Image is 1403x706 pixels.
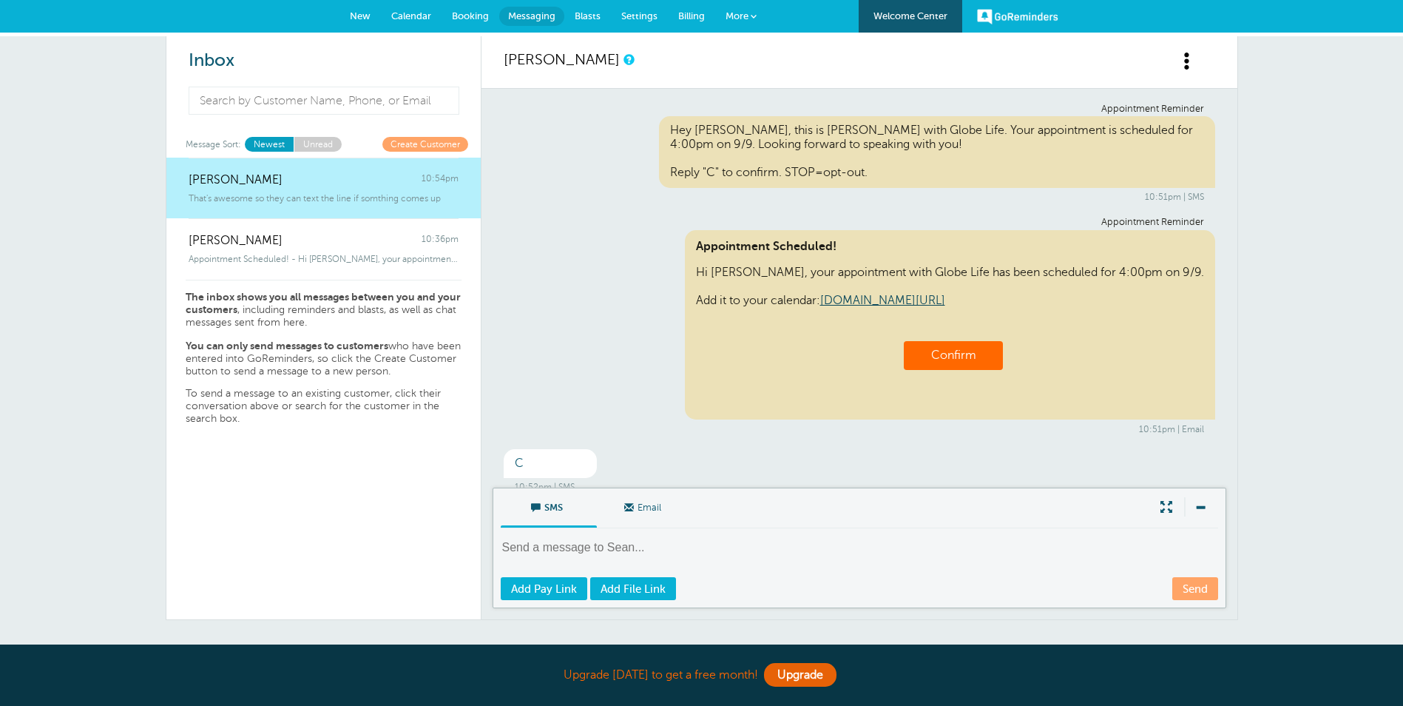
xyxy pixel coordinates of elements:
span: Add File Link [601,583,666,595]
span: That's awesome so they can text the line if somthing comes up [189,193,441,204]
span: [PERSON_NAME] [189,234,283,248]
a: This is a history of all communications between GoReminders and your customer. [623,55,632,64]
div: Hey [PERSON_NAME], this is [PERSON_NAME] with Globe Life. Your appointment is scheduled for 4:00p... [659,116,1215,188]
div: 10:51pm | Email [515,424,1204,434]
a: Upgrade [764,663,836,687]
a: [DOMAIN_NAME][URL] [820,294,945,307]
span: Add Pay Link [511,583,577,595]
a: [PERSON_NAME] [504,51,620,68]
p: , including reminders and blasts, as well as chat messages sent from here. [186,291,462,329]
a: Unread [294,137,342,151]
div: Hi [PERSON_NAME], your appointment with Globe Life has been scheduled for 4:00pm on 9/9. Add it t... [685,230,1215,420]
div: Appointment Reminder [515,217,1204,228]
span: New [350,10,371,21]
span: Appointment Scheduled! [696,240,1204,254]
h2: Inbox [189,50,459,72]
a: [PERSON_NAME] 10:36pm Appointment Scheduled! - Hi [PERSON_NAME], your appointment with Globe Life... [166,218,481,280]
span: SMS [512,488,586,524]
span: Calendar [391,10,431,21]
a: Messaging [499,7,564,26]
span: Appointment Scheduled! - Hi [PERSON_NAME], your appointment with Globe Life has been scheduled fo... [189,254,459,264]
span: Email [608,488,682,524]
span: 10:36pm [422,234,459,248]
p: who have been entered into GoReminders, so click the Create Customer button to send a message to ... [186,340,462,377]
span: More [726,10,748,21]
a: Add Pay Link [501,577,587,600]
span: [PERSON_NAME] [189,173,283,187]
span: Settings [621,10,657,21]
span: Message Sort: [186,137,241,151]
a: Send [1172,577,1218,600]
a: Confirm [931,349,976,362]
div: Upgrade [DATE] to get a free month! [332,659,1072,691]
span: Booking [452,10,489,21]
div: Appointment Reminder [515,104,1204,115]
strong: The inbox shows you all messages between you and your customers [186,291,461,316]
span: 10:54pm [422,173,459,187]
a: [PERSON_NAME] 10:54pm That's awesome so they can text the line if somthing comes up [166,158,481,219]
span: Billing [678,10,705,21]
span: Messaging [508,10,555,21]
a: Create Customer [382,137,468,151]
a: Newest [245,137,294,151]
div: C [504,449,597,478]
div: 10:51pm | SMS [515,192,1204,202]
a: Add File Link [590,577,676,600]
input: Search by Customer Name, Phone, or Email [189,87,460,115]
div: 10:52pm | SMS [515,482,1204,492]
span: Blasts [575,10,601,21]
strong: You can only send messages to customers [186,340,388,352]
p: To send a message to an existing customer, click their conversation above or search for the custo... [186,388,462,425]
